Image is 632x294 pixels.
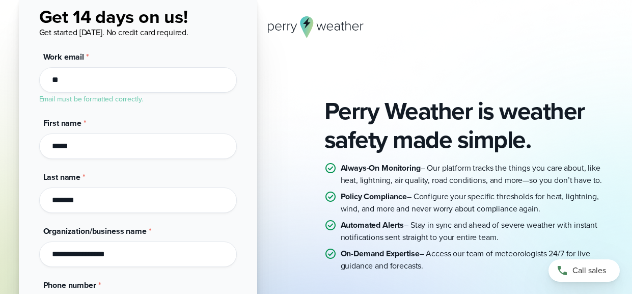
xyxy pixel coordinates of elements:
span: Last name [43,171,81,183]
span: Work email [43,51,85,63]
span: Get 14 days on us! [39,3,188,30]
p: – Stay in sync and ahead of severe weather with instant notifications sent straight to your entir... [341,219,614,244]
span: Phone number [43,279,96,291]
strong: Always-On Monitoring [341,162,421,174]
strong: Policy Compliance [341,191,407,202]
span: Organization/business name [43,225,147,237]
span: First name [43,117,82,129]
strong: Automated Alerts [341,219,404,231]
p: – Access our team of meteorologists 24/7 for live guidance and forecasts. [341,248,614,272]
label: Email must be formatted correctly. [39,94,143,104]
h2: Perry Weather is weather safety made simple. [324,97,614,154]
span: Call sales [572,264,606,277]
p: – Our platform tracks the things you care about, like heat, lightning, air quality, road conditio... [341,162,614,186]
p: – Configure your specific thresholds for heat, lightning, wind, and more and never worry about co... [341,191,614,215]
a: Call sales [548,259,620,282]
strong: On-Demand Expertise [341,248,420,259]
